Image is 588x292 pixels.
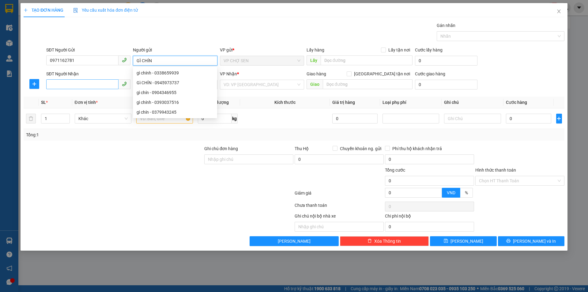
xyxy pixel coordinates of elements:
[307,47,324,52] span: Lấy hàng
[137,99,213,106] div: gì chính - 0393037516
[367,239,372,244] span: delete
[550,3,567,20] button: Close
[385,213,474,222] div: Chi phí nội bộ
[46,70,130,77] div: SĐT Người Nhận
[122,82,127,86] span: phone
[385,168,405,173] span: Tổng cước
[133,78,217,88] div: Gì CHÍN - 0945973737
[220,47,304,53] div: VP gửi
[415,56,477,66] input: Cước lấy hàng
[556,9,561,14] span: close
[122,58,127,63] span: phone
[332,100,355,105] span: Giá trị hàng
[415,71,445,76] label: Cước giao hàng
[24,8,63,13] span: TẠO ĐƠN HÀNG
[137,70,213,76] div: gì chính - 0338659939
[321,55,413,65] input: Dọc đường
[415,80,477,89] input: Cước giao hàng
[204,154,293,164] input: Ghi chú đơn hàng
[556,116,562,121] span: plus
[133,97,217,107] div: gì chính - 0393037516
[295,213,384,222] div: Ghi chú nội bộ nhà xe
[444,114,501,123] input: Ghi Chú
[137,79,213,86] div: Gì CHÍN - 0945973737
[250,236,339,246] button: [PERSON_NAME]
[415,47,443,52] label: Cước lấy hàng
[232,114,238,123] span: kg
[278,238,311,245] span: [PERSON_NAME]
[307,55,321,65] span: Lấy
[307,79,323,89] span: Giao
[380,97,442,108] th: Loại phụ phí
[332,114,378,123] input: 0
[323,79,413,89] input: Dọc đường
[450,238,483,245] span: [PERSON_NAME]
[437,23,455,28] label: Gán nhãn
[41,100,46,105] span: SL
[133,88,217,97] div: gì chín - 0904346955
[295,146,309,151] span: Thu Hộ
[26,114,36,123] button: delete
[340,236,429,246] button: deleteXóa Thông tin
[24,8,28,12] span: plus
[73,8,138,13] span: Yêu cầu xuất hóa đơn điện tử
[136,114,193,123] input: VD: Bàn, Ghế
[274,100,296,105] span: Kích thước
[30,82,39,86] span: plus
[307,71,326,76] span: Giao hàng
[294,202,384,213] div: Chưa thanh toán
[207,100,228,105] span: Định lượng
[29,79,39,89] button: plus
[46,47,130,53] div: SĐT Người Gửi
[294,190,384,200] div: Giảm giá
[137,89,213,96] div: gì chín - 0904346955
[73,8,78,13] img: icon
[220,71,237,76] span: VP Nhận
[295,222,384,232] input: Nhập ghi chú
[506,239,511,244] span: printer
[430,236,496,246] button: save[PERSON_NAME]
[556,114,562,123] button: plus
[26,131,227,138] div: Tổng: 1
[475,168,516,173] label: Hình thức thanh toán
[386,47,413,53] span: Lấy tận nơi
[465,190,468,195] span: %
[513,238,556,245] span: [PERSON_NAME] và In
[352,70,413,77] span: [GEOGRAPHIC_DATA] tận nơi
[204,146,238,151] label: Ghi chú đơn hàng
[78,114,128,123] span: Khác
[133,68,217,78] div: gì chính - 0338659939
[442,97,503,108] th: Ghi chú
[506,100,527,105] span: Cước hàng
[137,109,213,116] div: gì chín - 0379943245
[444,239,448,244] span: save
[498,236,564,246] button: printer[PERSON_NAME] và In
[133,107,217,117] div: gì chín - 0379943245
[447,190,455,195] span: VND
[224,56,300,65] span: VP CHỢ SEN
[133,47,217,53] div: Người gửi
[374,238,401,245] span: Xóa Thông tin
[337,145,384,152] span: Chuyển khoản ng. gửi
[390,145,444,152] span: Phí thu hộ khách nhận trả
[75,100,98,105] span: Đơn vị tính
